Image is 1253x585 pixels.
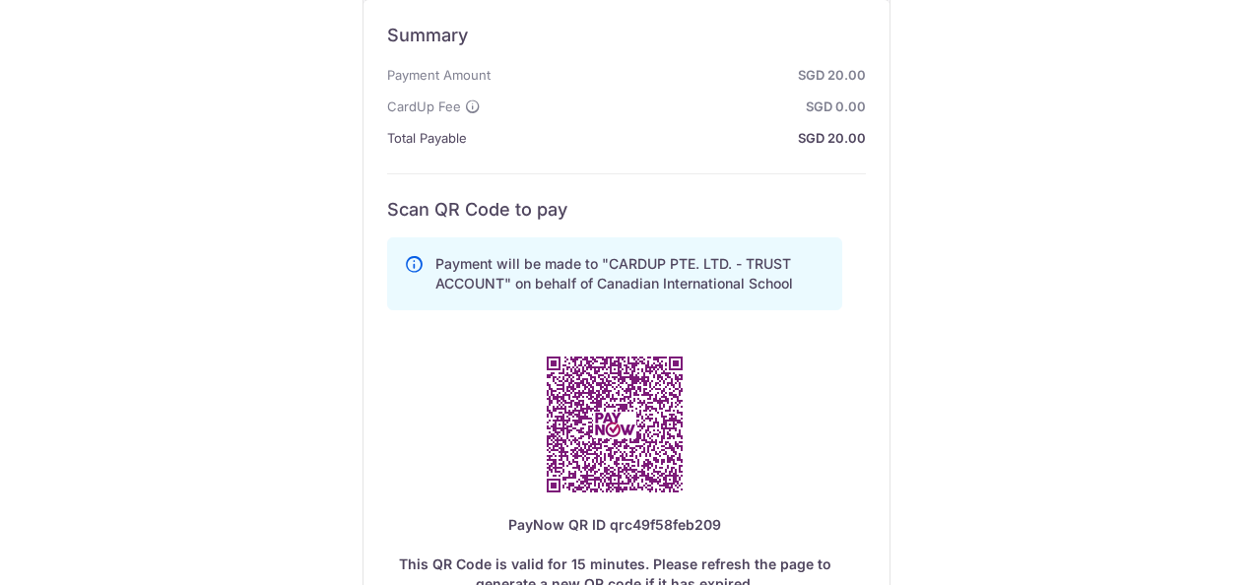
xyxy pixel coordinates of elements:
span: PayNow QR ID [508,516,606,533]
span: CardUp Fee [387,95,461,118]
p: Payment will be made to "CARDUP PTE. LTD. - TRUST ACCOUNT" on behalf of Canadian International Sc... [435,254,825,293]
h6: Scan QR Code to pay [387,198,866,222]
strong: SGD 20.00 [498,63,866,87]
span: Payment Amount [387,63,491,87]
strong: SGD 0.00 [489,95,866,118]
span: Total Payable [387,126,467,150]
img: PayNow QR Code [524,334,705,515]
span: qrc49f58feb209 [610,516,721,533]
h6: Summary [387,24,866,47]
strong: SGD 20.00 [475,126,866,150]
